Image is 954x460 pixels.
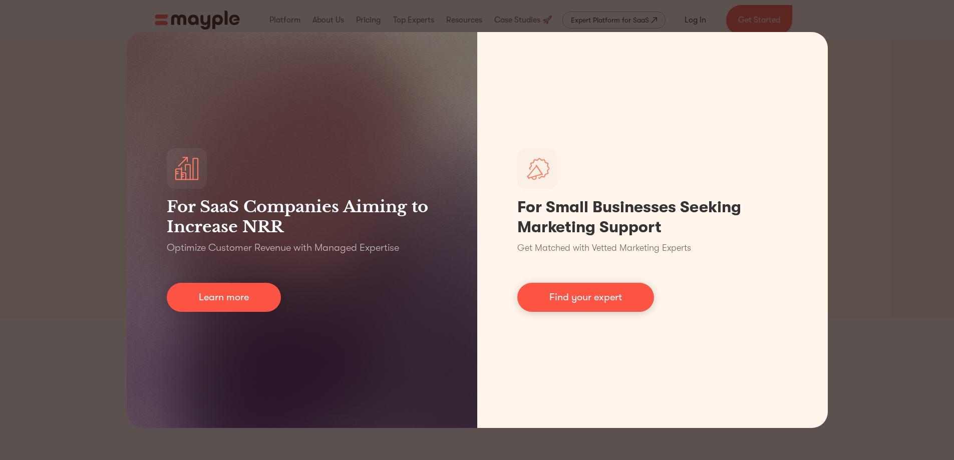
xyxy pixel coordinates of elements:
p: Optimize Customer Revenue with Managed Expertise [167,241,399,255]
h3: For SaaS Companies Aiming to Increase NRR [167,197,437,237]
p: Get Matched with Vetted Marketing Experts [517,241,691,255]
h1: For Small Businesses Seeking Marketing Support [517,197,788,237]
a: Learn more [167,283,281,312]
a: Find your expert [517,283,654,312]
